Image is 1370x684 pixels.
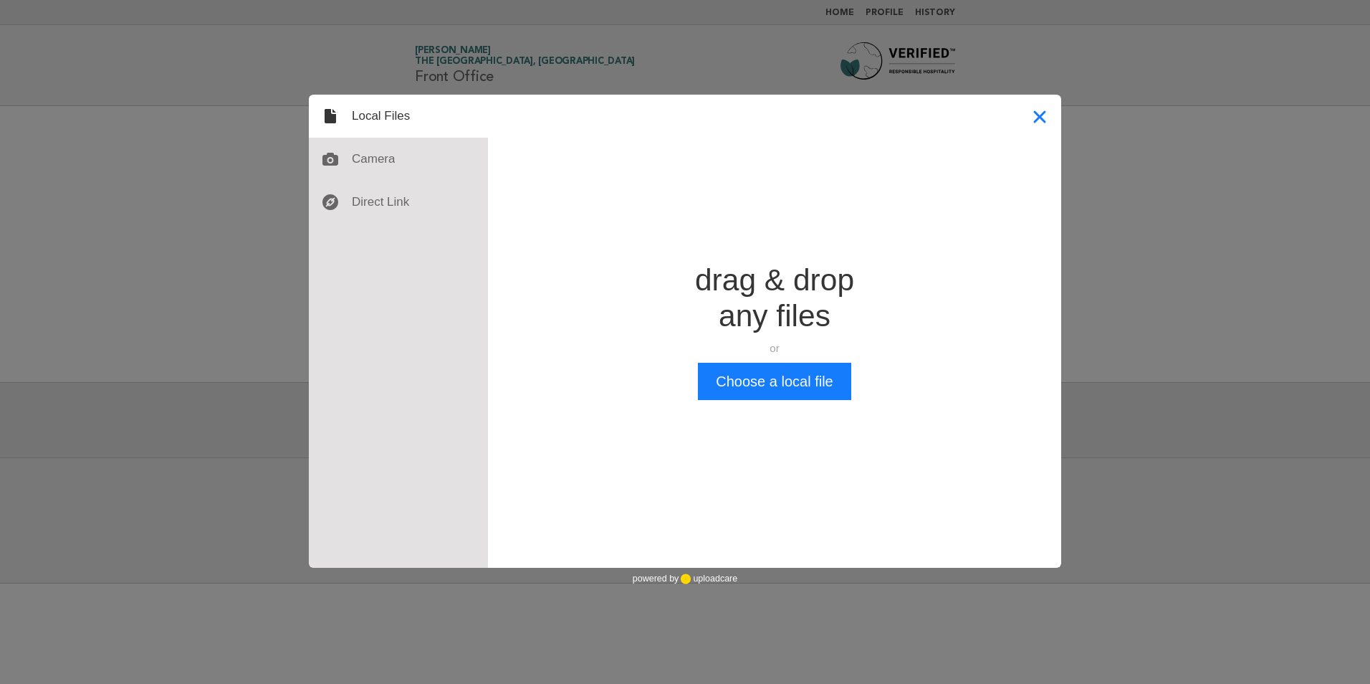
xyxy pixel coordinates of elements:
div: drag & drop any files [695,262,854,334]
button: Choose a local file [698,363,851,400]
div: Local Files [309,95,488,138]
div: powered by [633,568,737,589]
div: Direct Link [309,181,488,224]
div: Camera [309,138,488,181]
button: Close [1018,95,1061,138]
div: or [695,341,854,356]
a: uploadcare [679,574,737,584]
